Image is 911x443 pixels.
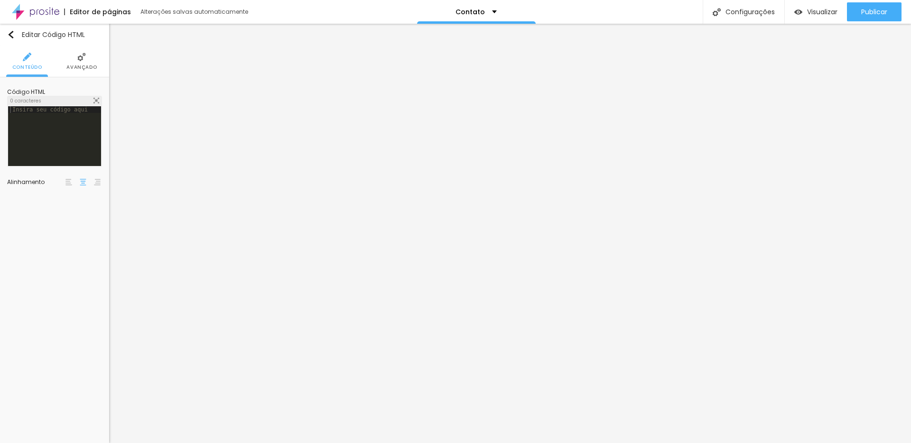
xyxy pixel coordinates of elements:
[861,8,887,16] span: Publicar
[140,9,250,15] div: Alterações salvas automaticamente
[8,106,92,113] div: Insira seu código aqui
[7,31,15,38] img: Icone
[807,8,837,16] span: Visualizar
[109,24,911,443] iframe: Editor
[8,96,102,106] div: 0 caracteres
[23,53,31,61] img: Icone
[7,31,85,38] div: Editar Código HTML
[80,179,86,185] img: paragraph-center-align.svg
[66,65,97,70] span: Avançado
[12,65,42,70] span: Conteúdo
[455,9,485,15] p: Contato
[77,53,86,61] img: Icone
[7,89,102,95] div: Código HTML
[785,2,847,21] button: Visualizar
[7,179,64,185] div: Alinhamento
[65,179,72,185] img: paragraph-left-align.svg
[94,179,101,185] img: paragraph-right-align.svg
[847,2,902,21] button: Publicar
[794,8,802,16] img: view-1.svg
[713,8,721,16] img: Icone
[93,98,99,103] img: Icone
[64,9,131,15] div: Editor de páginas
